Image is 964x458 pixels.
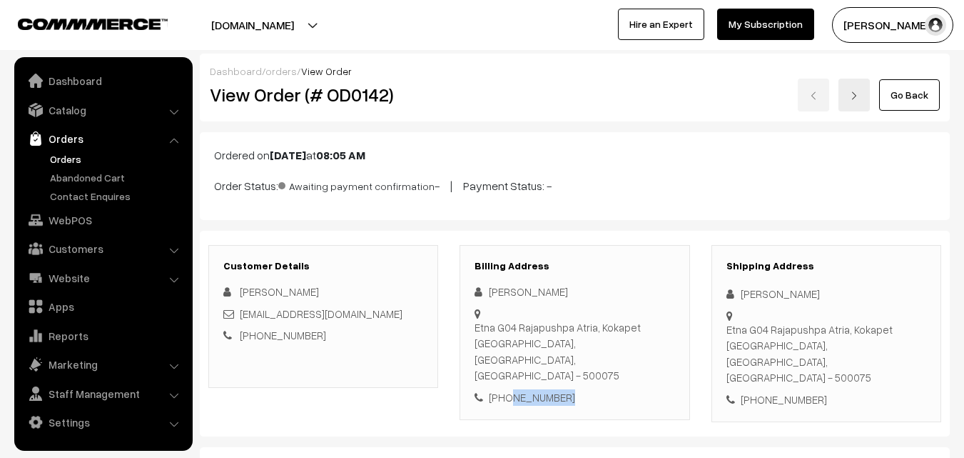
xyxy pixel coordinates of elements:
[475,319,674,384] div: Etna G04 Rajapushpa Atria, Kokapet [GEOGRAPHIC_DATA], [GEOGRAPHIC_DATA], [GEOGRAPHIC_DATA] - 500075
[161,7,344,43] button: [DOMAIN_NAME]
[240,285,319,298] span: [PERSON_NAME]
[18,381,188,407] a: Staff Management
[726,260,926,272] h3: Shipping Address
[18,265,188,291] a: Website
[46,151,188,166] a: Orders
[223,260,423,272] h3: Customer Details
[475,260,674,272] h3: Billing Address
[270,148,306,162] b: [DATE]
[726,322,926,386] div: Etna G04 Rajapushpa Atria, Kokapet [GEOGRAPHIC_DATA], [GEOGRAPHIC_DATA], [GEOGRAPHIC_DATA] - 500075
[18,68,188,94] a: Dashboard
[240,329,326,342] a: [PHONE_NUMBER]
[832,7,953,43] button: [PERSON_NAME]
[210,84,439,106] h2: View Order (# OD0142)
[265,65,297,77] a: orders
[18,19,168,29] img: COMMMERCE
[210,65,262,77] a: Dashboard
[46,189,188,204] a: Contact Enquires
[210,64,940,79] div: / /
[475,284,674,300] div: [PERSON_NAME]
[214,175,935,194] p: Order Status: - | Payment Status: -
[18,409,188,435] a: Settings
[214,146,935,164] p: Ordered on at
[475,389,674,406] div: [PHONE_NUMBER]
[18,14,143,31] a: COMMMERCE
[925,14,946,36] img: user
[18,352,188,377] a: Marketing
[46,170,188,185] a: Abandoned Cart
[717,9,814,40] a: My Subscription
[850,91,858,100] img: right-arrow.png
[618,9,704,40] a: Hire an Expert
[726,286,926,302] div: [PERSON_NAME]
[726,392,926,408] div: [PHONE_NUMBER]
[316,148,365,162] b: 08:05 AM
[240,307,402,320] a: [EMAIL_ADDRESS][DOMAIN_NAME]
[18,97,188,123] a: Catalog
[18,207,188,233] a: WebPOS
[18,126,188,151] a: Orders
[18,294,188,319] a: Apps
[879,79,940,111] a: Go Back
[301,65,352,77] span: View Order
[18,323,188,349] a: Reports
[278,175,435,194] span: Awaiting payment confirmation
[18,236,188,262] a: Customers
